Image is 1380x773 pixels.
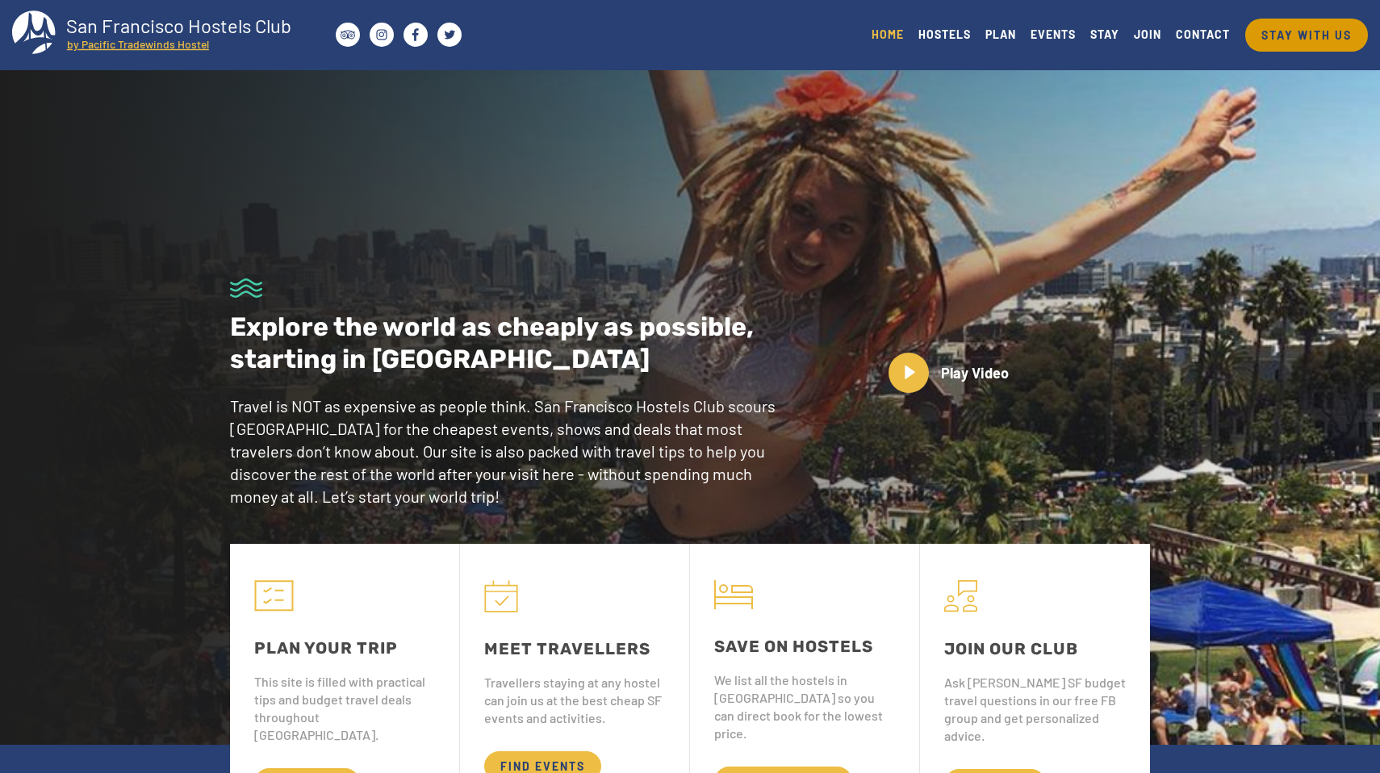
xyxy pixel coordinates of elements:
[944,674,1126,745] div: Ask [PERSON_NAME] SF budget travel questions in our free FB group and get personalized advice.
[1083,23,1127,45] a: STAY
[1169,23,1237,45] a: CONTACT
[254,673,435,744] div: This site is filled with practical tips and budget travel deals throughout [GEOGRAPHIC_DATA].
[1023,23,1083,45] a: EVENTS
[714,634,895,658] div: SAVE ON HOSTELS
[714,671,895,742] div: We list all the hostels in [GEOGRAPHIC_DATA] so you can direct book for the lowest price.
[944,637,1126,661] div: JOIN OUR CLUB
[67,37,209,51] tspan: by Pacific Tradewinds Hostel
[230,311,782,375] p: Explore the world as cheaply as possible, starting in [GEOGRAPHIC_DATA]
[1127,23,1169,45] a: JOIN
[1245,19,1368,52] a: STAY WITH US
[864,23,911,45] a: HOME
[254,636,435,660] div: PLAN YOUR TRIP
[484,674,665,727] div: Travellers staying at any hostel can join us at the best cheap SF events and activities.
[978,23,1023,45] a: PLAN
[484,637,665,661] div: MEET TRAVELLERS
[911,23,978,45] a: HOSTELS
[230,395,782,508] p: Travel is NOT as expensive as people think. San Francisco Hostels Club scours [GEOGRAPHIC_DATA] f...
[66,14,291,37] tspan: San Francisco Hostels Club
[12,10,307,59] a: San Francisco Hostels Club by Pacific Tradewinds Hostel
[929,363,1021,384] p: Play Video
